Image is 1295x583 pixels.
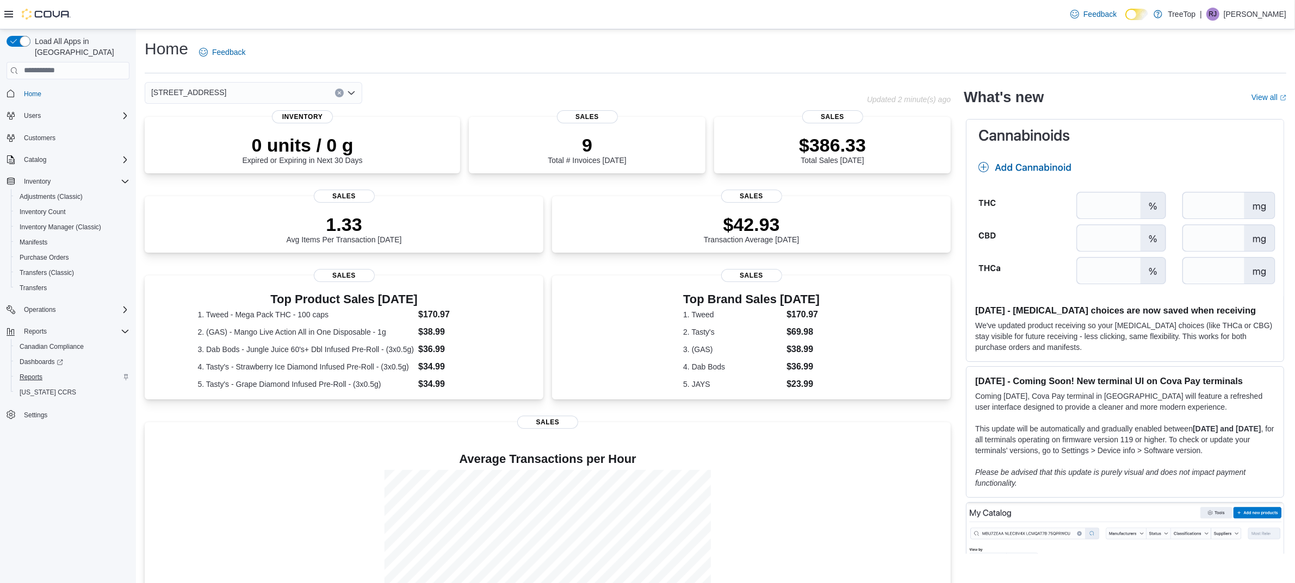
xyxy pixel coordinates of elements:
[197,309,414,320] dt: 1. Tweed - Mega Pack THC - 100 caps
[11,385,134,400] button: [US_STATE] CCRS
[212,47,245,58] span: Feedback
[24,134,55,142] span: Customers
[786,360,820,373] dd: $36.99
[2,302,134,317] button: Operations
[287,214,402,244] div: Avg Items Per Transaction [DATE]
[975,468,1246,487] em: Please be advised that this update is purely visual and does not impact payment functionality.
[721,269,782,282] span: Sales
[24,111,41,120] span: Users
[517,416,578,429] span: Sales
[975,320,1275,353] p: We've updated product receiving so your [MEDICAL_DATA] choices (like THCa or CBG) stay visible fo...
[20,131,60,145] a: Customers
[243,134,363,165] div: Expired or Expiring in Next 30 Days
[15,205,129,218] span: Inventory Count
[683,293,820,306] h3: Top Brand Sales [DATE]
[15,371,129,384] span: Reports
[975,391,1275,412] p: Coming [DATE], Cova Pay terminal in [GEOGRAPHIC_DATA] will feature a refreshed user interface des...
[11,339,134,354] button: Canadian Compliance
[314,190,375,203] span: Sales
[964,89,1044,106] h2: What's new
[197,344,414,355] dt: 3. Dab Bods - Jungle Juice 60's+ Dbl Infused Pre-Roll - (3x0.5g)
[20,223,101,231] span: Inventory Manager (Classic)
[287,214,402,235] p: 1.33
[1209,8,1217,21] span: RJ
[721,190,782,203] span: Sales
[15,386,129,399] span: Washington CCRS
[1125,20,1126,21] span: Dark Mode
[243,134,363,156] p: 0 units / 0 g
[786,378,820,391] dd: $23.99
[1125,9,1148,20] input: Dark Mode
[418,308,491,321] dd: $170.97
[24,327,47,336] span: Reports
[15,386,80,399] a: [US_STATE] CCRS
[2,152,134,167] button: Catalog
[1193,424,1261,433] strong: [DATE] and [DATE]
[15,190,129,203] span: Adjustments (Classic)
[335,89,344,97] button: Clear input
[195,41,250,63] a: Feedback
[975,375,1275,386] h3: [DATE] - Coming Soon! New terminal UI on Cova Pay terminals
[20,109,129,122] span: Users
[20,409,52,422] a: Settings
[314,269,375,282] span: Sales
[802,110,863,123] span: Sales
[683,327,782,337] dt: 2. Tasty's
[20,342,84,351] span: Canadian Compliance
[197,379,414,390] dt: 5. Tasty's - Grape Diamond Infused Pre-Roll - (3x0.5g)
[11,235,134,250] button: Manifests
[15,266,129,279] span: Transfers (Classic)
[2,130,134,146] button: Customers
[30,36,129,58] span: Load All Apps in [GEOGRAPHIC_DATA]
[24,177,51,186] span: Inventory
[548,134,626,165] div: Total # Invoices [DATE]
[975,305,1275,316] h3: [DATE] - [MEDICAL_DATA] choices are now saved when receiving
[24,305,56,314] span: Operations
[20,175,129,188] span: Inventory
[2,174,134,189] button: Inventory
[418,360,491,373] dd: $34.99
[20,153,129,166] span: Catalog
[975,423,1275,456] p: This update will be automatically and gradually enabled between , for all terminals operating on ...
[20,373,42,381] span: Reports
[683,379,782,390] dt: 5. JAYS
[20,208,66,216] span: Inventory Count
[24,155,46,164] span: Catalog
[22,9,71,20] img: Cova
[347,89,356,97] button: Open list of options
[548,134,626,156] p: 9
[151,86,226,99] span: [STREET_ADDRESS]
[2,86,134,102] button: Home
[557,110,618,123] span: Sales
[15,340,88,353] a: Canadian Compliance
[20,238,47,247] span: Manifests
[20,253,69,262] span: Purchase Orders
[15,221,129,234] span: Inventory Manager (Classic)
[1083,9,1117,20] span: Feedback
[786,343,820,356] dd: $38.99
[11,220,134,235] button: Inventory Manager (Classic)
[418,325,491,338] dd: $38.99
[15,205,70,218] a: Inventory Count
[20,131,129,145] span: Customers
[20,109,45,122] button: Users
[197,293,490,306] h3: Top Product Sales [DATE]
[15,251,129,264] span: Purchase Orders
[11,280,134,296] button: Transfers
[15,221,106,234] a: Inventory Manager (Classic)
[11,265,134,280] button: Transfers (Classic)
[1251,93,1286,102] a: View allExternal link
[15,355,67,368] a: Dashboards
[15,190,87,203] a: Adjustments (Classic)
[15,251,73,264] a: Purchase Orders
[20,303,129,316] span: Operations
[786,308,820,321] dd: $170.97
[197,327,414,337] dt: 2. (GAS) - Mango Live Action All in One Disposable - 1g
[20,408,129,421] span: Settings
[683,344,782,355] dt: 3. (GAS)
[15,371,47,384] a: Reports
[7,82,129,451] nav: Complex example
[418,343,491,356] dd: $36.99
[786,325,820,338] dd: $69.98
[683,309,782,320] dt: 1. Tweed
